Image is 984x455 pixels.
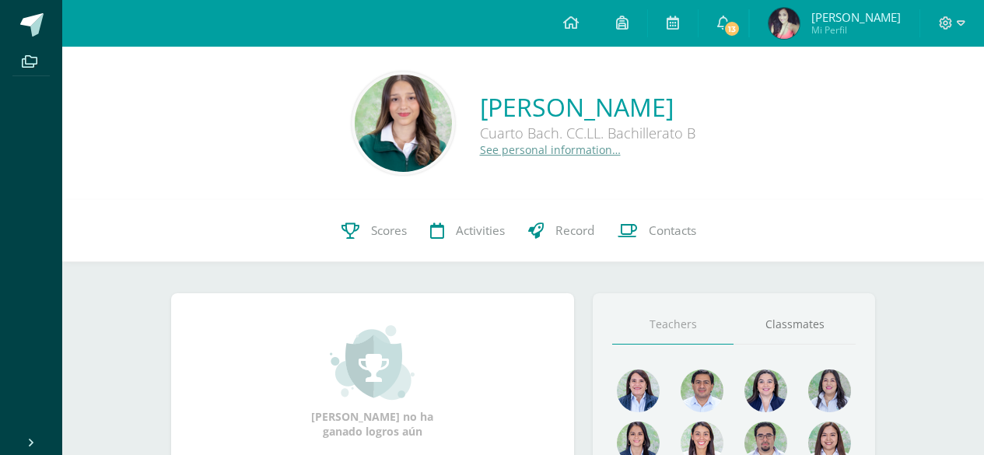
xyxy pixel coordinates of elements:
[617,369,660,412] img: 4477f7ca9110c21fc6bc39c35d56baaa.png
[480,90,695,124] a: [PERSON_NAME]
[769,8,800,39] img: d686daa607961b8b187ff7fdc61e0d8f.png
[811,23,901,37] span: Mi Perfil
[606,200,708,262] a: Contacts
[681,369,723,412] img: 1e7bfa517bf798cc96a9d855bf172288.png
[734,305,856,345] a: Classmates
[612,305,734,345] a: Teachers
[744,369,787,412] img: 468d0cd9ecfcbce804e3ccd48d13f1ad.png
[295,324,450,439] div: [PERSON_NAME] no ha ganado logros aún
[456,222,505,239] span: Activities
[330,324,415,401] img: achievement_small.png
[649,222,696,239] span: Contacts
[418,200,517,262] a: Activities
[480,124,695,142] div: Cuarto Bach. CC.LL. Bachillerato B
[355,75,452,172] img: e87b6f19d14bc229f7c573161b41de10.png
[330,200,418,262] a: Scores
[555,222,594,239] span: Record
[517,200,606,262] a: Record
[371,222,407,239] span: Scores
[808,369,851,412] img: 1934cc27df4ca65fd091d7882280e9dd.png
[480,142,621,157] a: See personal information…
[723,20,741,37] span: 13
[811,9,901,25] span: [PERSON_NAME]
